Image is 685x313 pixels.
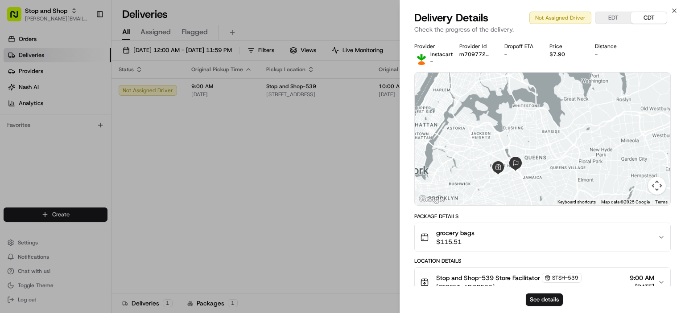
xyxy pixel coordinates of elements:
input: Clear [23,57,147,67]
div: Package Details [414,213,671,220]
span: Stop and Shop-539 Store Facilitator [436,273,540,282]
button: CDT [631,12,667,24]
span: $115.51 [436,237,475,246]
button: See details [526,293,563,306]
span: Map data ©2025 Google [601,199,650,204]
a: Terms (opens in new tab) [655,199,668,204]
div: - [504,51,535,58]
span: Delivery Details [414,11,488,25]
span: grocery bags [436,228,475,237]
div: Provider [414,43,445,50]
button: Keyboard shortcuts [557,199,596,205]
span: STSH-539 [552,274,578,281]
span: [DATE] [630,282,654,291]
button: EDT [595,12,631,24]
a: 💻API Documentation [72,126,147,142]
span: Knowledge Base [18,129,68,138]
img: Nash [9,9,27,27]
img: 1736555255976-a54dd68f-1ca7-489b-9aae-adbdc363a1c4 [9,85,25,101]
div: Location Details [414,257,671,264]
div: We're available if you need us! [30,94,113,101]
div: $7.90 [549,51,580,58]
div: Start new chat [30,85,146,94]
span: 9:00 AM [630,273,654,282]
div: Distance [595,43,626,50]
div: 💻 [75,130,83,137]
div: - [595,51,626,58]
a: 📗Knowledge Base [5,126,72,142]
img: Google [417,194,446,205]
span: Pylon [89,151,108,158]
div: Price [549,43,580,50]
div: Provider Id [459,43,490,50]
button: Map camera controls [648,177,666,195]
button: Stop and Shop-539 Store FacilitatorSTSH-539[STREET_ADDRESS]9:00 AM[DATE] [415,268,670,297]
span: - [430,58,433,65]
a: Open this area in Google Maps (opens a new window) [417,194,446,205]
p: Check the progress of the delivery. [414,25,671,34]
button: m709772204 [459,51,490,58]
div: 📗 [9,130,16,137]
span: API Documentation [84,129,143,138]
img: profile_instacart_ahold_partner.png [414,51,429,65]
a: Powered byPylon [63,150,108,158]
span: Instacart [430,51,453,58]
span: [STREET_ADDRESS] [436,283,582,292]
button: Start new chat [152,88,162,98]
div: Dropoff ETA [504,43,535,50]
p: Welcome 👋 [9,36,162,50]
button: grocery bags$115.51 [415,223,670,252]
